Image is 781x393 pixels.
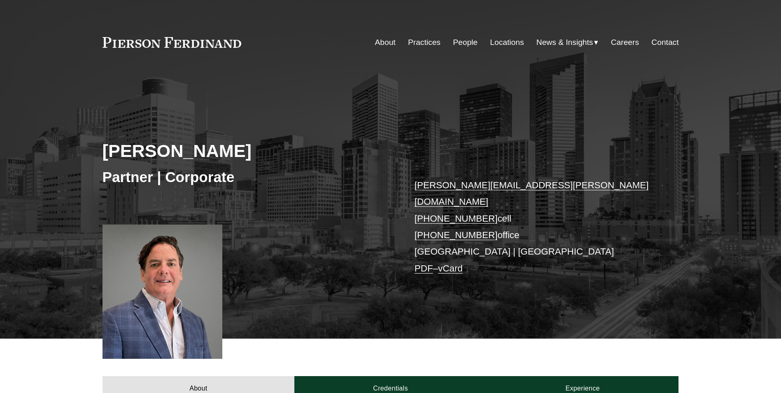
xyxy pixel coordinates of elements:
a: [PHONE_NUMBER] [415,230,498,240]
a: About [375,35,396,50]
a: [PHONE_NUMBER] [415,213,498,224]
a: vCard [438,263,463,274]
a: [PERSON_NAME][EMAIL_ADDRESS][PERSON_NAME][DOMAIN_NAME] [415,180,649,207]
a: Locations [490,35,524,50]
a: Practices [408,35,441,50]
h3: Partner | Corporate [103,168,391,186]
a: Contact [651,35,678,50]
span: News & Insights [536,35,593,50]
a: Careers [611,35,639,50]
h2: [PERSON_NAME] [103,140,391,161]
a: PDF [415,263,433,274]
a: People [453,35,478,50]
p: cell office [GEOGRAPHIC_DATA] | [GEOGRAPHIC_DATA] – [415,177,655,277]
a: folder dropdown [536,35,599,50]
